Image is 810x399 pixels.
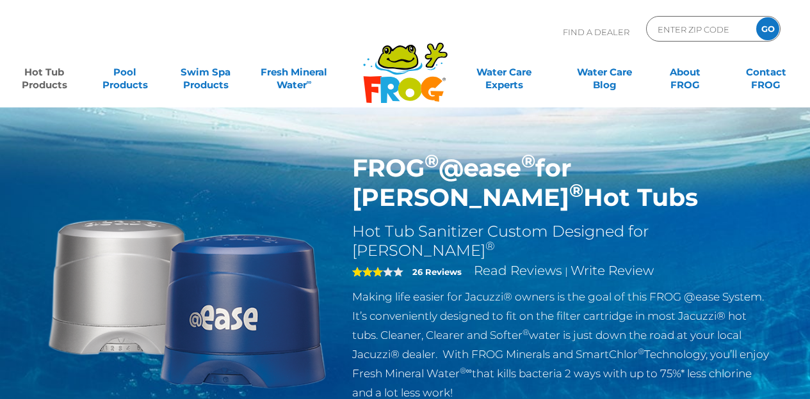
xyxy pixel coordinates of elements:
a: AboutFROG [654,59,717,85]
sup: ® [425,150,439,172]
a: Water CareBlog [573,59,636,85]
a: Water CareExperts [453,59,555,85]
sup: ® [522,327,529,337]
input: GO [756,17,779,40]
a: Fresh MineralWater∞ [255,59,334,85]
span: | [565,265,568,278]
p: Find A Dealer [563,16,629,48]
a: Swim SpaProducts [174,59,237,85]
a: ContactFROG [734,59,797,85]
a: Read Reviews [474,263,562,278]
a: Hot TubProducts [13,59,76,85]
sup: ® [485,239,495,253]
sup: ®∞ [460,366,472,375]
sup: ® [569,179,583,201]
strong: 26 Reviews [412,267,462,277]
h1: FROG @ease for [PERSON_NAME] Hot Tubs [352,153,770,212]
sup: ∞ [307,77,312,86]
h2: Hot Tub Sanitizer Custom Designed for [PERSON_NAME] [352,222,770,260]
a: PoolProducts [93,59,156,85]
span: 3 [352,267,383,277]
sup: ® [638,347,644,356]
img: Frog Products Logo [356,26,455,104]
sup: ® [521,150,535,172]
a: Write Review [571,263,654,278]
